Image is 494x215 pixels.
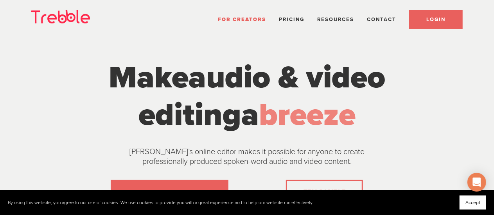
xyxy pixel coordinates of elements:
[31,10,90,23] img: Trebble
[409,10,463,29] a: LOGIN
[110,147,384,167] p: [PERSON_NAME]’s online editor makes it possible for anyone to create professionally produced spok...
[259,96,356,134] span: breeze
[367,16,396,23] a: Contact
[317,16,354,23] span: Resources
[279,16,304,23] a: Pricing
[218,16,266,23] a: For Creators
[460,195,486,210] button: Accept
[8,200,313,206] p: By using this website, you agree to our use of cookies. We use cookies to provide you with a grea...
[300,184,348,200] a: TRY SAMPLE
[426,16,445,23] span: LOGIN
[138,96,241,134] span: editing
[467,173,486,192] div: Open Intercom Messenger
[465,200,480,205] span: Accept
[101,59,394,134] h1: Make a
[111,180,228,205] a: GET STARTED FOR FREE
[189,59,385,96] span: audio & video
